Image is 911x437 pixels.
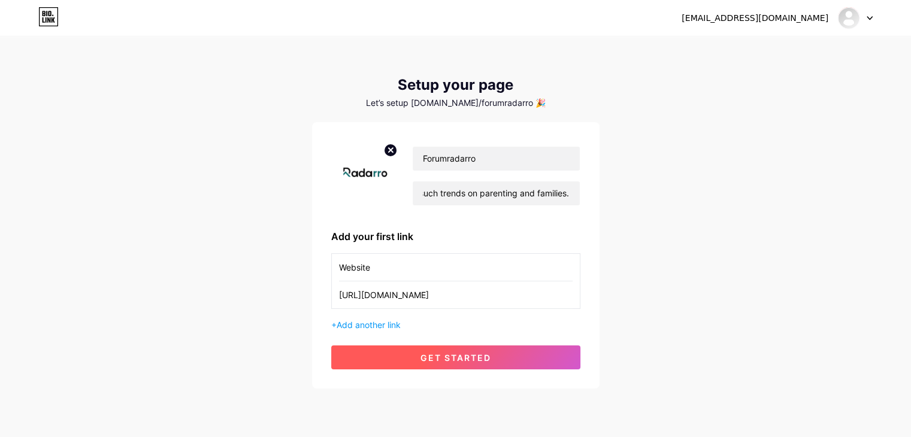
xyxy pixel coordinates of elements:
[420,353,491,363] span: get started
[312,77,600,93] div: Setup your page
[413,181,579,205] input: bio
[331,345,580,369] button: get started
[339,281,573,308] input: URL (https://instagram.com/yourname)
[837,7,860,29] img: forumradarro
[312,98,600,108] div: Let’s setup [DOMAIN_NAME]/forumradarro 🎉
[682,12,828,25] div: [EMAIL_ADDRESS][DOMAIN_NAME]
[331,229,580,244] div: Add your first link
[339,254,573,281] input: Link name (My Instagram)
[331,318,580,331] div: +
[337,320,401,330] span: Add another link
[331,141,398,210] img: profile pic
[413,147,579,171] input: Your name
